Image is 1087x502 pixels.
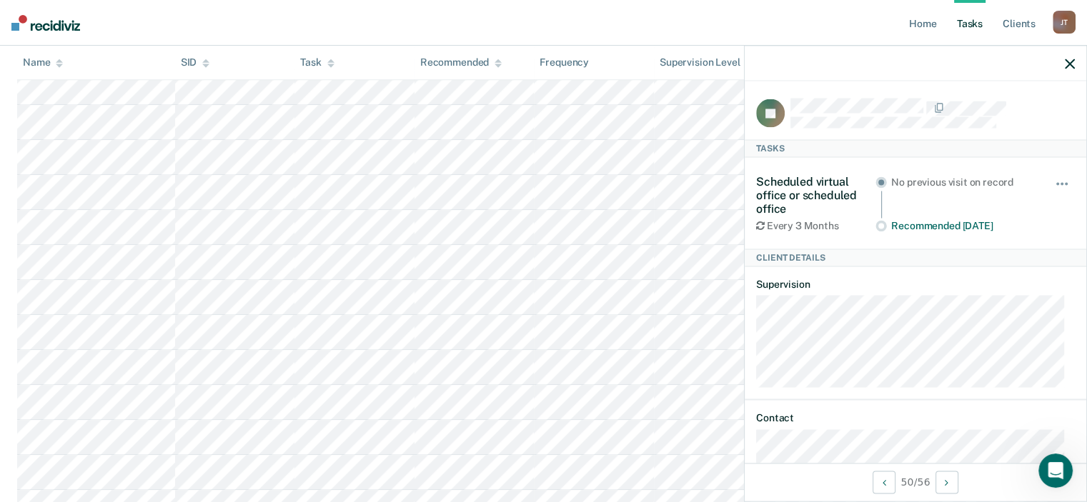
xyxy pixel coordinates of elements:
[745,463,1086,501] div: 50 / 56
[540,57,589,69] div: Frequency
[756,278,1075,290] dt: Supervision
[891,220,1035,232] div: Recommended [DATE]
[23,57,63,69] div: Name
[756,412,1075,424] dt: Contact
[1038,453,1073,488] iframe: Intercom live chat
[891,176,1035,188] div: No previous visit on record
[745,249,1086,266] div: Client Details
[660,57,753,69] div: Supervision Level
[745,140,1086,157] div: Tasks
[873,471,895,493] button: Previous Client
[1053,11,1076,34] div: J T
[181,57,210,69] div: SID
[756,174,875,216] div: Scheduled virtual office or scheduled office
[11,15,80,31] img: Recidiviz
[300,57,334,69] div: Task
[756,220,875,232] div: Every 3 Months
[420,57,502,69] div: Recommended
[935,471,958,493] button: Next Client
